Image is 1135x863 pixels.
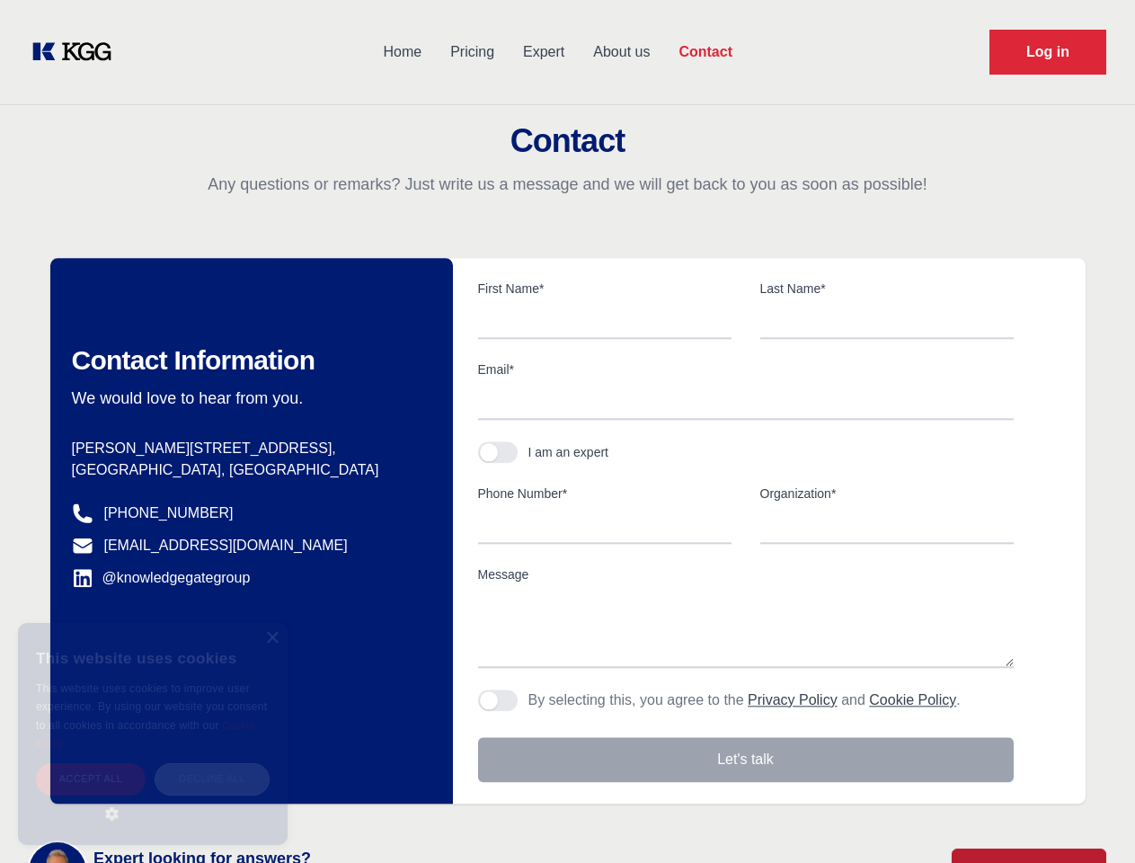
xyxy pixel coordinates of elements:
p: By selecting this, you agree to the and . [528,690,961,711]
a: KOL Knowledge Platform: Talk to Key External Experts (KEE) [29,38,126,67]
h2: Contact [22,123,1113,159]
label: Phone Number* [478,485,732,503]
label: Last Name* [760,280,1014,298]
p: We would love to hear from you. [72,387,424,409]
button: Let's talk [478,737,1014,782]
p: Any questions or remarks? Just write us a message and we will get back to you as soon as possible! [22,173,1113,195]
p: [PERSON_NAME][STREET_ADDRESS], [72,438,424,459]
label: First Name* [478,280,732,298]
div: Close [265,632,279,645]
a: Cookie Policy [869,692,956,707]
div: Cookie settings [20,846,111,856]
a: Home [368,29,436,76]
a: @knowledgegategroup [72,567,251,589]
label: Message [478,565,1014,583]
div: This website uses cookies [36,636,270,680]
a: Request Demo [989,30,1106,75]
a: Privacy Policy [748,692,838,707]
iframe: Chat Widget [1045,777,1135,863]
a: Pricing [436,29,509,76]
div: I am an expert [528,443,609,461]
span: This website uses cookies to improve user experience. By using our website you consent to all coo... [36,682,267,732]
a: [EMAIL_ADDRESS][DOMAIN_NAME] [104,535,348,556]
a: About us [579,29,664,76]
a: Expert [509,29,579,76]
a: Cookie Policy [36,720,255,749]
div: Decline all [155,763,270,795]
label: Email* [478,360,1014,378]
a: Contact [664,29,747,76]
a: [PHONE_NUMBER] [104,503,234,524]
div: Accept all [36,763,146,795]
p: [GEOGRAPHIC_DATA], [GEOGRAPHIC_DATA] [72,459,424,481]
label: Organization* [760,485,1014,503]
h2: Contact Information [72,344,424,377]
